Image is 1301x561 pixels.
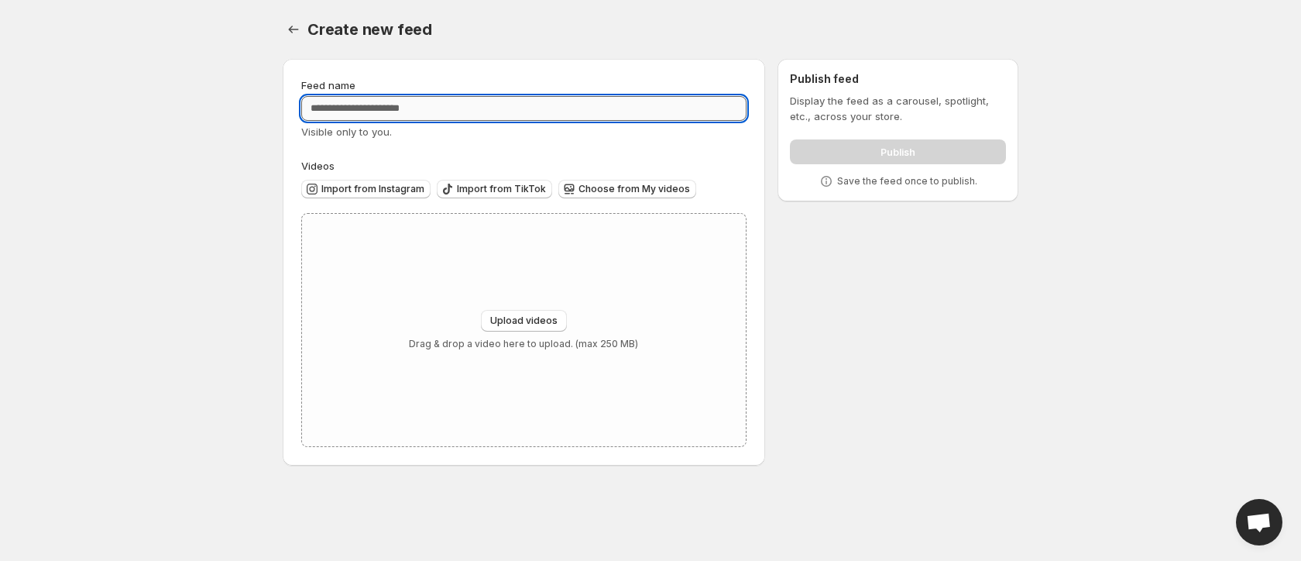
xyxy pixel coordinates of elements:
[437,180,552,198] button: Import from TikTok
[301,126,392,138] span: Visible only to you.
[409,338,638,350] p: Drag & drop a video here to upload. (max 250 MB)
[490,315,558,327] span: Upload videos
[790,93,1006,124] p: Display the feed as a carousel, spotlight, etc., across your store.
[837,175,977,188] p: Save the feed once to publish.
[307,20,432,39] span: Create new feed
[790,71,1006,87] h2: Publish feed
[301,79,355,91] span: Feed name
[301,160,335,172] span: Videos
[457,183,546,195] span: Import from TikTok
[1236,499,1282,546] a: Open chat
[283,19,304,40] button: Settings
[558,180,696,198] button: Choose from My videos
[321,183,424,195] span: Import from Instagram
[481,310,567,332] button: Upload videos
[301,180,431,198] button: Import from Instagram
[578,183,690,195] span: Choose from My videos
